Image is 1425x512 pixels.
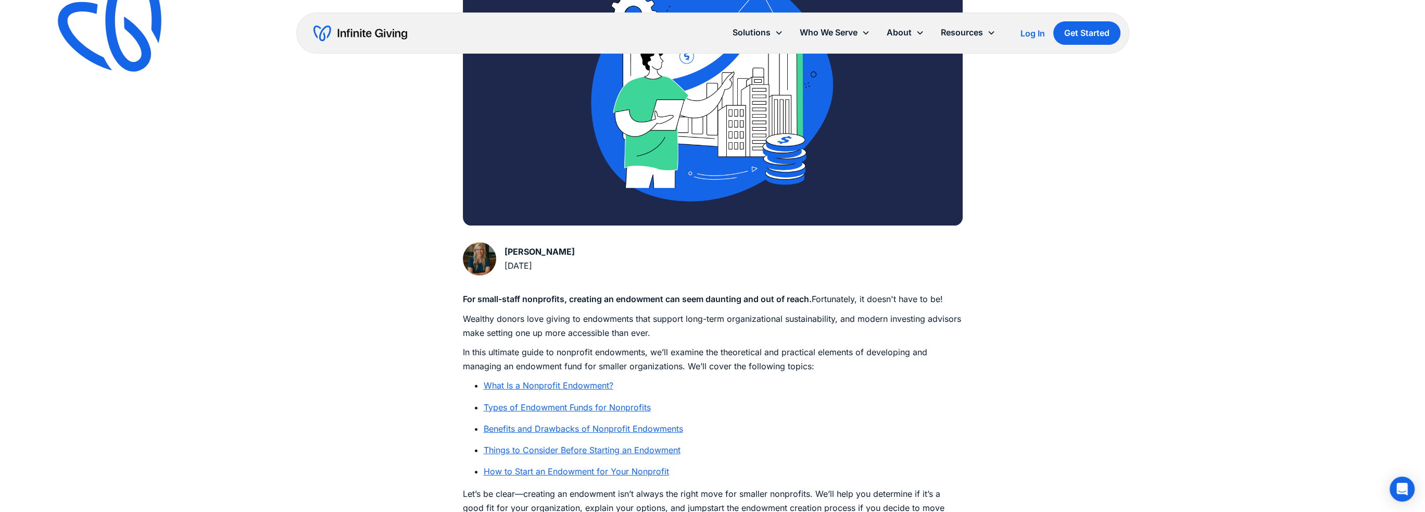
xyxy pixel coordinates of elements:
[941,26,983,40] div: Resources
[791,21,878,44] div: Who We Serve
[1020,27,1045,40] a: Log In
[484,445,680,455] a: Things to Consider Before Starting an Endowment
[463,345,963,373] p: In this ultimate guide to nonprofit endowments, we’ll examine the theoretical and practical eleme...
[878,21,932,44] div: About
[724,21,791,44] div: Solutions
[887,26,912,40] div: About
[463,294,812,304] strong: For small-staff nonprofits, creating an endowment can seem daunting and out of reach.
[800,26,857,40] div: Who We Serve
[484,423,683,434] a: Benefits and Drawbacks of Nonprofit Endowments
[484,466,669,477] a: How to Start an Endowment for Your Nonprofit
[733,26,771,40] div: Solutions
[484,380,613,391] a: What Is a Nonprofit Endowment?
[1390,477,1415,502] div: Open Intercom Messenger
[484,402,651,413] a: Types of Endowment Funds for Nonprofits
[1020,29,1045,38] div: Log In
[1053,21,1120,45] a: Get Started
[505,245,575,259] div: [PERSON_NAME]
[463,242,575,276] a: [PERSON_NAME][DATE]
[463,312,963,340] p: Wealthy donors love giving to endowments that support long-term organizational sustainability, an...
[313,25,407,42] a: home
[932,21,1004,44] div: Resources
[463,292,963,306] p: Fortunately, it doesn't have to be!
[505,259,575,273] div: [DATE]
